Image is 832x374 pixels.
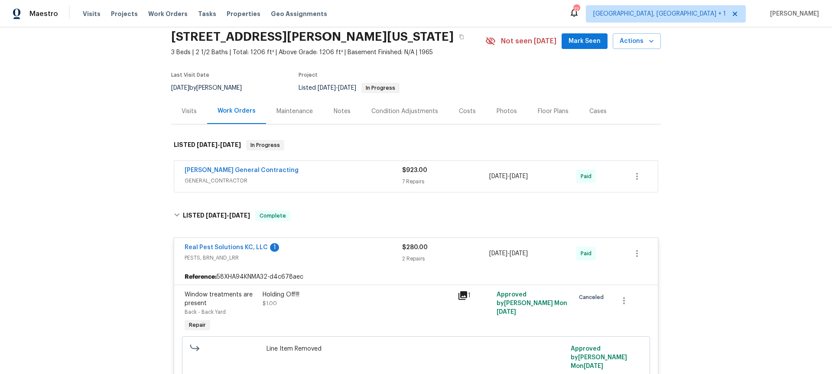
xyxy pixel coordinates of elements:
[458,290,491,301] div: 1
[174,269,658,285] div: 58XHA94KNMA32-d4c678aec
[501,37,556,46] span: Not seen [DATE]
[454,29,469,45] button: Copy Address
[171,85,189,91] span: [DATE]
[571,346,627,369] span: Approved by [PERSON_NAME] M on
[593,10,726,18] span: [GEOGRAPHIC_DATA], [GEOGRAPHIC_DATA] + 1
[489,250,507,257] span: [DATE]
[562,33,608,49] button: Mark Seen
[584,363,603,369] span: [DATE]
[402,244,428,250] span: $280.00
[402,167,427,173] span: $923.00
[334,107,351,116] div: Notes
[218,107,256,115] div: Work Orders
[318,85,356,91] span: -
[174,140,241,150] h6: LISTED
[497,292,567,315] span: Approved by [PERSON_NAME] M on
[83,10,101,18] span: Visits
[263,301,277,306] span: $1.00
[185,167,299,173] a: [PERSON_NAME] General Contracting
[489,249,528,258] span: -
[229,212,250,218] span: [DATE]
[266,345,566,353] span: Line Item Removed
[271,10,327,18] span: Geo Assignments
[497,309,516,315] span: [DATE]
[263,290,452,299] div: Holding Off!!!
[171,72,209,78] span: Last Visit Date
[171,83,252,93] div: by [PERSON_NAME]
[569,36,601,47] span: Mark Seen
[299,85,400,91] span: Listed
[489,173,507,179] span: [DATE]
[402,254,489,263] div: 2 Repairs
[276,107,313,116] div: Maintenance
[573,5,579,14] div: 12
[206,212,250,218] span: -
[247,141,283,150] span: In Progress
[579,293,607,302] span: Canceled
[510,173,528,179] span: [DATE]
[581,172,595,181] span: Paid
[338,85,356,91] span: [DATE]
[362,85,399,91] span: In Progress
[185,273,217,281] b: Reference:
[613,33,661,49] button: Actions
[589,107,607,116] div: Cases
[256,211,289,220] span: Complete
[299,72,318,78] span: Project
[459,107,476,116] div: Costs
[185,321,209,329] span: Repair
[185,176,402,185] span: GENERAL_CONTRACTOR
[185,244,268,250] a: Real Pest Solutions KC, LLC
[171,48,485,57] span: 3 Beds | 2 1/2 Baths | Total: 1206 ft² | Above Grade: 1206 ft² | Basement Finished: N/A | 1965
[227,10,260,18] span: Properties
[270,243,279,252] div: 1
[171,131,661,159] div: LISTED [DATE]-[DATE]In Progress
[185,254,402,262] span: PESTS, BRN_AND_LRR
[111,10,138,18] span: Projects
[171,33,454,41] h2: [STREET_ADDRESS][PERSON_NAME][US_STATE]
[767,10,819,18] span: [PERSON_NAME]
[148,10,188,18] span: Work Orders
[197,142,241,148] span: -
[29,10,58,18] span: Maestro
[185,309,226,315] span: Back - Back Yard
[510,250,528,257] span: [DATE]
[171,202,661,230] div: LISTED [DATE]-[DATE]Complete
[198,11,216,17] span: Tasks
[197,142,218,148] span: [DATE]
[220,142,241,148] span: [DATE]
[371,107,438,116] div: Condition Adjustments
[318,85,336,91] span: [DATE]
[538,107,569,116] div: Floor Plans
[489,172,528,181] span: -
[182,107,197,116] div: Visits
[497,107,517,116] div: Photos
[183,211,250,221] h6: LISTED
[185,292,253,306] span: Window treatments are present
[581,249,595,258] span: Paid
[206,212,227,218] span: [DATE]
[620,36,654,47] span: Actions
[402,177,489,186] div: 7 Repairs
